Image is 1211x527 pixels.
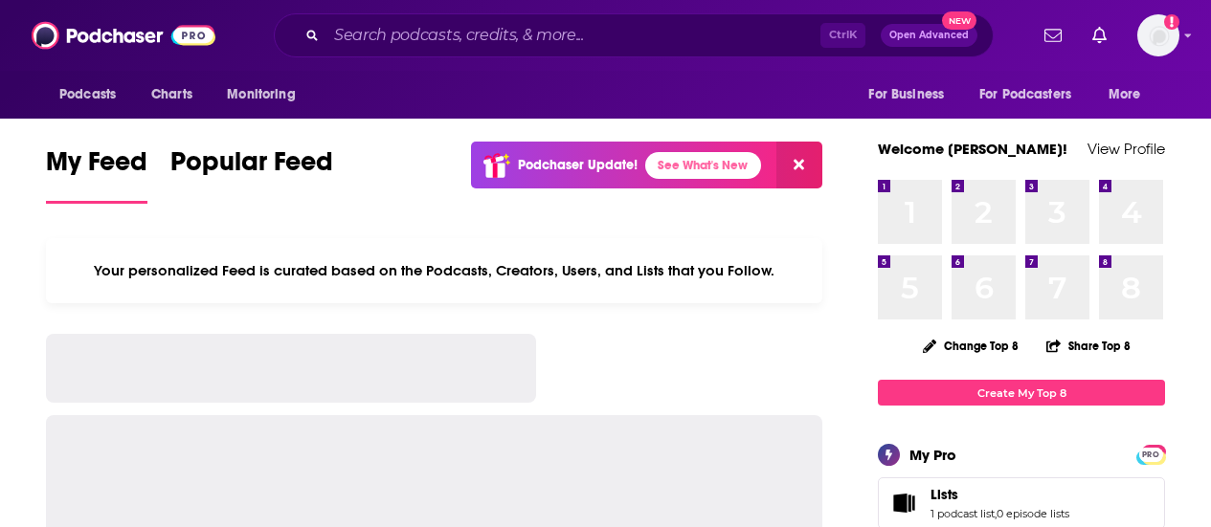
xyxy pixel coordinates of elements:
span: Open Advanced [889,31,969,40]
input: Search podcasts, credits, & more... [326,20,820,51]
svg: Add a profile image [1164,14,1179,30]
span: Monitoring [227,81,295,108]
span: More [1109,81,1141,108]
button: open menu [1095,77,1165,113]
a: View Profile [1088,140,1165,158]
span: New [942,11,976,30]
div: My Pro [909,446,956,464]
a: 0 episode lists [997,507,1069,520]
img: User Profile [1137,14,1179,56]
span: , [995,507,997,520]
span: For Business [868,81,944,108]
span: My Feed [46,145,147,189]
span: Lists [931,486,958,503]
span: Popular Feed [170,145,333,189]
span: Podcasts [59,81,116,108]
a: See What's New [645,152,761,179]
span: Logged in as mdekoning [1137,14,1179,56]
button: open menu [213,77,320,113]
span: For Podcasters [979,81,1071,108]
div: Your personalized Feed is curated based on the Podcasts, Creators, Users, and Lists that you Follow. [46,238,822,303]
button: open menu [855,77,968,113]
img: Podchaser - Follow, Share and Rate Podcasts [32,17,215,54]
a: Popular Feed [170,145,333,204]
button: Show profile menu [1137,14,1179,56]
a: Lists [885,490,923,516]
a: Show notifications dropdown [1085,19,1114,52]
span: Ctrl K [820,23,865,48]
p: Podchaser Update! [518,157,638,173]
a: My Feed [46,145,147,204]
a: 1 podcast list [931,507,995,520]
button: open menu [46,77,141,113]
a: Lists [931,486,1069,503]
button: Change Top 8 [911,334,1030,358]
button: open menu [967,77,1099,113]
a: PRO [1139,447,1162,461]
span: PRO [1139,448,1162,462]
span: Charts [151,81,192,108]
button: Share Top 8 [1045,327,1132,364]
a: Create My Top 8 [878,380,1165,406]
button: Open AdvancedNew [881,24,977,47]
a: Charts [139,77,204,113]
div: Search podcasts, credits, & more... [274,13,994,57]
a: Show notifications dropdown [1037,19,1069,52]
a: Welcome [PERSON_NAME]! [878,140,1067,158]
